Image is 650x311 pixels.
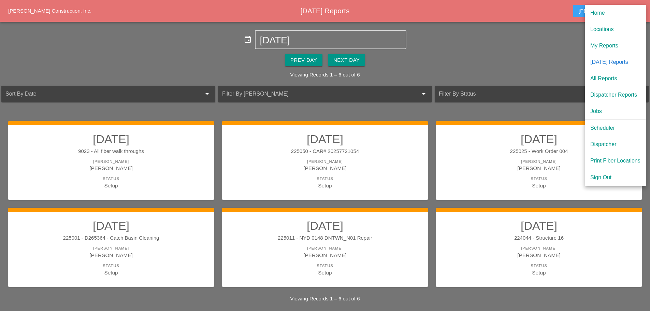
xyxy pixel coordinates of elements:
[443,182,635,189] div: Setup
[443,263,635,269] div: Status
[590,107,640,115] div: Jobs
[443,234,635,242] div: 224044 - Structure 16
[420,90,428,98] i: arrow_drop_down
[244,36,252,44] i: event
[260,35,401,46] input: Select Date
[15,159,207,165] div: [PERSON_NAME]
[229,147,421,155] div: 225050 - CAR# 20257721054
[229,219,421,276] a: [DATE]225011 - NYD 0148 DNTWN_N01 Repair[PERSON_NAME][PERSON_NAME]StatusSetup
[590,91,640,99] div: Dispatcher Reports
[15,263,207,269] div: Status
[229,176,421,182] div: Status
[590,140,640,149] div: Dispatcher
[443,132,635,146] h2: [DATE]
[590,157,640,165] div: Print Fiber Locations
[443,159,635,165] div: [PERSON_NAME]
[585,5,646,21] a: Home
[585,54,646,70] a: [DATE] Reports
[15,269,207,277] div: Setup
[590,74,640,83] div: All Reports
[8,8,91,14] a: [PERSON_NAME] Construction, Inc.
[229,132,421,146] h2: [DATE]
[333,56,360,64] div: Next Day
[15,234,207,242] div: 225001 - D265364 - Catch Basin Cleaning
[585,38,646,54] a: My Reports
[590,25,640,33] div: Locations
[229,263,421,269] div: Status
[585,87,646,103] a: Dispatcher Reports
[579,7,634,15] div: [PERSON_NAME]
[15,176,207,182] div: Status
[328,54,365,66] button: Next Day
[443,269,635,277] div: Setup
[285,54,322,66] button: Prev Day
[300,7,349,15] span: [DATE] Reports
[590,9,640,17] div: Home
[203,90,211,98] i: arrow_drop_down
[229,245,421,251] div: [PERSON_NAME]
[585,21,646,38] a: Locations
[590,124,640,132] div: Scheduler
[443,164,635,172] div: [PERSON_NAME]
[290,56,317,64] div: Prev Day
[585,70,646,87] a: All Reports
[15,182,207,189] div: Setup
[443,147,635,155] div: 225025 - Work Order 004
[443,219,635,232] h2: [DATE]
[229,219,421,232] h2: [DATE]
[573,5,639,17] button: [PERSON_NAME]
[585,120,646,136] a: Scheduler
[443,251,635,259] div: [PERSON_NAME]
[443,132,635,189] a: [DATE]225025 - Work Order 004[PERSON_NAME][PERSON_NAME]StatusSetup
[590,58,640,66] div: [DATE] Reports
[229,159,421,165] div: [PERSON_NAME]
[443,176,635,182] div: Status
[590,173,640,182] div: Sign Out
[229,132,421,189] a: [DATE]225050 - CAR# 20257721054[PERSON_NAME][PERSON_NAME]StatusSetup
[15,132,207,146] h2: [DATE]
[585,153,646,169] a: Print Fiber Locations
[590,42,640,50] div: My Reports
[585,103,646,119] a: Jobs
[15,245,207,251] div: [PERSON_NAME]
[443,219,635,276] a: [DATE]224044 - Structure 16[PERSON_NAME][PERSON_NAME]StatusSetup
[585,136,646,153] a: Dispatcher
[15,251,207,259] div: [PERSON_NAME]
[229,182,421,189] div: Setup
[229,164,421,172] div: [PERSON_NAME]
[229,234,421,242] div: 225011 - NYD 0148 DNTWN_N01 Repair
[443,245,635,251] div: [PERSON_NAME]
[15,219,207,276] a: [DATE]225001 - D265364 - Catch Basin Cleaning[PERSON_NAME][PERSON_NAME]StatusSetup
[15,219,207,232] h2: [DATE]
[15,147,207,155] div: 9023 - All fiber walk throughs
[229,269,421,277] div: Setup
[229,251,421,259] div: [PERSON_NAME]
[15,164,207,172] div: [PERSON_NAME]
[15,132,207,189] a: [DATE]9023 - All fiber walk throughs[PERSON_NAME][PERSON_NAME]StatusSetup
